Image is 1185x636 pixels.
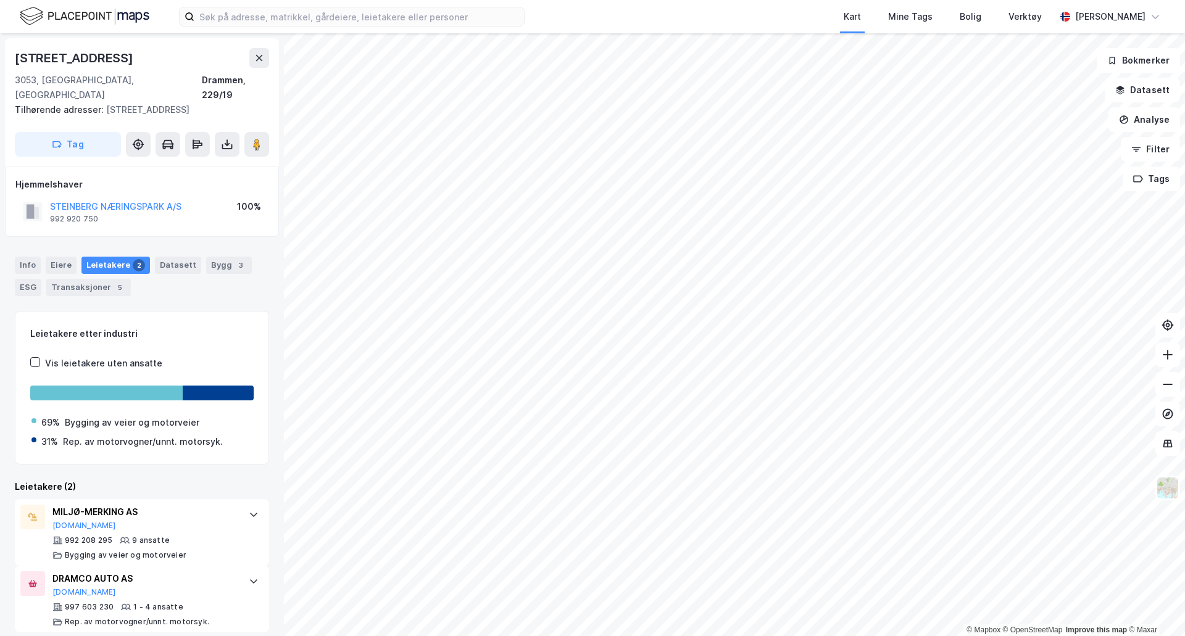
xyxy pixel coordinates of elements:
[46,279,131,296] div: Transaksjoner
[1105,78,1180,102] button: Datasett
[132,535,170,545] div: 9 ansatte
[967,626,1000,634] a: Mapbox
[133,259,145,271] div: 2
[63,434,223,449] div: Rep. av motorvogner/unnt. motorsyk.
[1123,577,1185,636] iframe: Chat Widget
[1156,476,1179,500] img: Z
[41,434,58,449] div: 31%
[888,9,933,24] div: Mine Tags
[65,617,209,627] div: Rep. av motorvogner/unnt. motorsyk.
[15,132,121,157] button: Tag
[65,602,114,612] div: 997 603 230
[15,104,106,115] span: Tilhørende adresser:
[155,257,201,274] div: Datasett
[52,587,116,597] button: [DOMAIN_NAME]
[15,257,41,274] div: Info
[237,199,261,214] div: 100%
[52,571,236,586] div: DRAMCO AUTO AS
[235,259,247,271] div: 3
[1123,167,1180,191] button: Tags
[30,326,254,341] div: Leietakere etter industri
[45,356,162,371] div: Vis leietakere uten ansatte
[1008,9,1042,24] div: Verktøy
[1097,48,1180,73] button: Bokmerker
[15,73,202,102] div: 3053, [GEOGRAPHIC_DATA], [GEOGRAPHIC_DATA]
[960,9,981,24] div: Bolig
[46,257,77,274] div: Eiere
[20,6,149,27] img: logo.f888ab2527a4732fd821a326f86c7f29.svg
[1066,626,1127,634] a: Improve this map
[15,48,136,68] div: [STREET_ADDRESS]
[1123,577,1185,636] div: Kontrollprogram for chat
[52,505,236,519] div: MILJØ-MERKING AS
[1075,9,1145,24] div: [PERSON_NAME]
[1003,626,1063,634] a: OpenStreetMap
[15,102,259,117] div: [STREET_ADDRESS]
[15,177,268,192] div: Hjemmelshaver
[65,535,112,545] div: 992 208 295
[206,257,252,274] div: Bygg
[65,415,199,430] div: Bygging av veier og motorveier
[1121,137,1180,162] button: Filter
[41,415,60,430] div: 69%
[1108,107,1180,132] button: Analyse
[194,7,524,26] input: Søk på adresse, matrikkel, gårdeiere, leietakere eller personer
[202,73,269,102] div: Drammen, 229/19
[15,279,41,296] div: ESG
[114,281,126,294] div: 5
[844,9,861,24] div: Kart
[65,550,186,560] div: Bygging av veier og motorveier
[50,214,98,224] div: 992 920 750
[133,602,183,612] div: 1 - 4 ansatte
[52,521,116,531] button: [DOMAIN_NAME]
[81,257,150,274] div: Leietakere
[15,479,269,494] div: Leietakere (2)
